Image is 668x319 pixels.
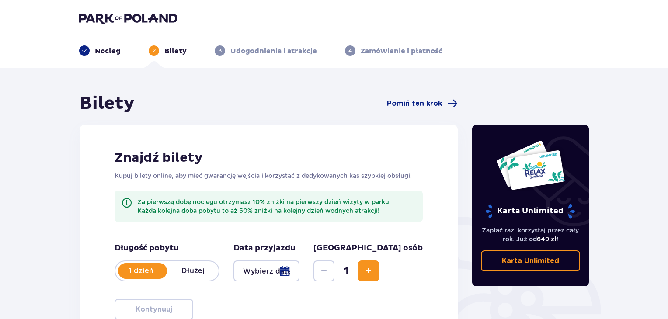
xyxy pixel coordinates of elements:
div: Za pierwszą dobę noclegu otrzymasz 10% zniżki na pierwszy dzień wizyty w parku. Każda kolejna dob... [137,198,416,215]
span: 649 zł [537,236,557,243]
p: Bilety [164,46,187,56]
p: 3 [219,47,222,55]
a: Karta Unlimited [481,250,581,271]
button: Increase [358,260,379,281]
p: Kupuj bilety online, aby mieć gwarancję wejścia i korzystać z dedykowanych kas szybkiej obsługi. [115,171,423,180]
p: Data przyjazdu [233,243,296,253]
p: Kontynuuj [136,305,172,314]
span: Pomiń ten krok [387,99,442,108]
p: 1 dzień [115,266,167,276]
p: Karta Unlimited [485,204,576,219]
p: 4 [348,47,352,55]
p: Długość pobytu [115,243,219,253]
p: Udogodnienia i atrakcje [230,46,317,56]
p: Nocleg [95,46,121,56]
h1: Bilety [80,93,135,114]
p: Zamówienie i płatność [361,46,442,56]
p: [GEOGRAPHIC_DATA] osób [313,243,423,253]
h2: Znajdź bilety [115,149,423,166]
span: 1 [336,264,356,277]
p: Dłużej [167,266,219,276]
p: 2 [153,47,156,55]
p: Zapłać raz, korzystaj przez cały rok. Już od ! [481,226,581,243]
a: Pomiń ten krok [387,98,458,109]
button: Decrease [313,260,334,281]
p: Karta Unlimited [502,256,559,266]
img: Park of Poland logo [79,12,177,24]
